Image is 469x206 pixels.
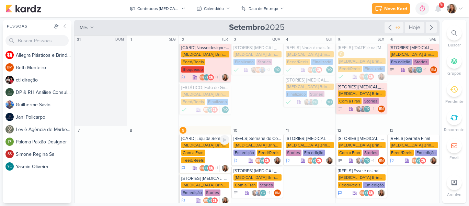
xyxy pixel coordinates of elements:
[364,106,370,112] div: Yasmin Oliveira
[379,159,384,163] p: BM
[181,106,187,113] div: Finalizado
[365,192,369,195] p: YO
[415,150,437,156] div: Em edição
[274,66,281,73] div: Yasmin Oliveira
[390,45,438,51] div: [STORIES] Allegra Brindes
[251,189,272,196] div: Colaboradores: Franciluce Carvalho, Guilherme Savio, Yasmin Oliveira, Allegra Plásticos e Brindes...
[363,73,370,80] div: Yasmin Oliveira
[222,197,229,204] div: Responsável: Franciluce Carvalho
[5,113,14,121] img: Jani Policarpo
[16,138,71,145] div: P a l o m a P a i x ã o D e s i g n e r
[211,197,218,204] img: Allegra Plásticos e Brindes Personalizados
[203,197,220,204] div: Colaboradores: Beth Monteiro, Yasmin Oliveira, Allegra Plásticos e Brindes Personalizados
[286,77,334,83] div: [STORIES] ALLEGRA BRINDES
[181,66,204,73] div: Bloqueado
[355,157,362,164] img: Franciluce Carvalho
[263,157,270,164] img: Allegra Plásticos e Brindes Personalizados
[445,98,464,105] p: Pendente
[411,157,428,164] div: Colaboradores: Beth Monteiro, Yasmin Oliveira, Allegra Plásticos e Brindes Personalizados
[307,157,314,164] div: Beth Monteiro
[207,99,228,105] div: Finalizado
[5,63,14,72] div: Beth Monteiro
[207,106,214,113] div: Yasmin Oliveira
[5,23,52,29] div: Pessoas
[207,197,214,204] div: Yasmin Oliveira
[338,51,344,57] div: C
[233,182,257,188] div: Com a Fran
[378,73,385,80] img: Franciluce Carvalho
[304,99,310,106] img: Franciluce Carvalho
[307,66,314,73] div: Beth Monteiro
[372,3,410,14] button: Novo Kard
[326,157,333,164] img: Franciluce Carvalho
[440,2,444,8] span: 9+
[181,157,205,163] div: Feed/Reels
[370,106,374,112] span: +1
[431,68,436,72] p: BM
[390,142,438,148] div: [MEDICAL_DATA] Brindes PF
[261,192,265,195] p: YO
[5,100,14,109] img: Guilherme Savio
[128,127,135,134] div: 8
[203,197,210,204] div: Beth Monteiro
[338,98,362,104] div: Com a Fran
[312,159,317,163] p: YO
[233,168,282,174] div: [STORIES] ALLEGRA BRINDES
[338,45,386,51] div: [REELS] Dia das Crianças é na Allegra
[181,99,205,105] div: Feed/Reels
[411,157,418,164] div: Beth Monteiro
[338,190,342,196] div: Em Andamento
[363,189,370,196] div: Yasmin Oliveira
[390,150,414,156] div: Feed/Reels
[286,66,291,73] div: Finalizado
[169,37,178,42] div: SEG
[181,91,229,97] div: [MEDICAL_DATA] Brindes PF
[181,45,229,51] div: [CARD] Nosso designer tá de férias
[430,66,437,73] div: Responsável: Beth Monteiro
[255,157,272,164] div: Colaboradores: Beth Monteiro, Yasmin Oliveira, Allegra Plásticos e Brindes Personalizados
[223,108,228,112] p: YO
[311,157,318,164] div: Yasmin Oliveira
[233,142,282,148] div: [MEDICAL_DATA] Brindes PF
[260,189,266,196] div: Yasmin Oliveira
[251,66,272,73] div: Colaboradores: Franciluce Carvalho, Beth Monteiro, Guilherme Savio, Yasmin Oliveira, Allegra Plás...
[378,106,385,112] div: Responsável: Beth Monteiro
[259,182,274,188] div: Stories
[199,74,206,81] div: Beth Monteiro
[16,64,71,71] div: B e t h M o n t e i r o
[416,159,421,163] p: YO
[370,158,374,163] span: +1
[255,157,262,164] div: Beth Monteiro
[203,106,220,113] div: Colaboradores: Beth Monteiro, Yasmin Oliveira, Allegra Plásticos e Brindes Personalizados
[312,99,319,106] div: Yasmin Oliveira
[444,127,465,133] p: Recorrente
[390,136,438,141] div: [REELS] Garrafa Final
[430,157,437,164] div: Responsável: Franciluce Carvalho
[233,136,282,141] div: [REELS] Semana do Consumidor
[360,75,365,78] p: BM
[365,159,369,163] p: YO
[205,167,209,170] p: YO
[304,99,324,106] div: Colaboradores: Franciluce Carvalho, Guilherme Savio, Yasmin Oliveira, Allegra Plásticos e Brindes...
[255,189,262,196] img: Guilherme Savio
[203,165,210,172] div: Yasmin Oliveira
[378,106,385,112] div: Beth Monteiro
[256,59,272,65] div: Stories
[394,24,402,31] div: +3
[442,25,466,48] li: Ctrl + F
[417,68,421,72] p: YO
[326,66,333,73] div: Yasmin Oliveira
[199,165,206,172] div: Beth Monteiro
[16,101,71,108] div: G u i l h e r m e S a v i o
[200,76,205,79] p: BM
[316,157,322,164] img: Allegra Plásticos e Brindes Personalizados
[363,150,379,156] div: Stories
[5,4,41,13] img: kardz.app
[5,51,14,59] img: Allegra Plásticos e Brindes Personalizados
[233,59,255,65] div: Finalizado
[5,35,69,46] input: Buscar Pessoas
[308,68,313,72] p: BM
[338,158,343,163] div: A Fazer
[308,99,314,106] img: Guilherme Savio
[311,59,333,65] div: Finalizado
